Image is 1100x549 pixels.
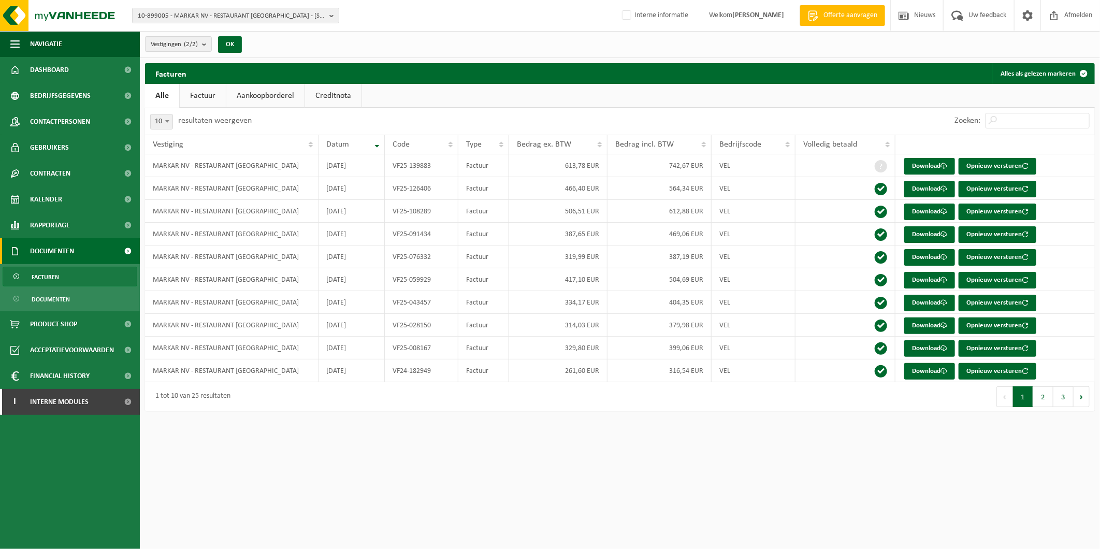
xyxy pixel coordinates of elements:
[712,177,795,200] td: VEL
[904,249,955,266] a: Download
[30,31,62,57] span: Navigatie
[30,109,90,135] span: Contactpersonen
[30,135,69,161] span: Gebruikers
[3,289,137,309] a: Documenten
[712,314,795,337] td: VEL
[30,363,90,389] span: Financial History
[904,204,955,220] a: Download
[385,337,458,359] td: VF25-008167
[620,8,688,23] label: Interne informatie
[904,181,955,197] a: Download
[226,84,305,108] a: Aankoopborderel
[319,223,385,245] td: [DATE]
[712,268,795,291] td: VEL
[466,140,482,149] span: Type
[904,272,955,288] a: Download
[150,114,173,129] span: 10
[996,386,1013,407] button: Previous
[32,267,59,287] span: Facturen
[615,140,674,149] span: Bedrag incl. BTW
[607,337,712,359] td: 399,06 EUR
[180,84,226,108] a: Factuur
[30,238,74,264] span: Documenten
[509,154,607,177] td: 613,78 EUR
[385,200,458,223] td: VF25-108289
[30,212,70,238] span: Rapportage
[712,245,795,268] td: VEL
[385,291,458,314] td: VF25-043457
[959,204,1036,220] button: Opnieuw versturen
[458,359,510,382] td: Factuur
[305,84,361,108] a: Creditnota
[607,200,712,223] td: 612,88 EUR
[319,200,385,223] td: [DATE]
[904,158,955,175] a: Download
[138,8,325,24] span: 10-899005 - MARKAR NV - RESTAURANT [GEOGRAPHIC_DATA] - [STREET_ADDRESS]
[959,181,1036,197] button: Opnieuw versturen
[607,268,712,291] td: 504,69 EUR
[1033,386,1053,407] button: 2
[509,314,607,337] td: 314,03 EUR
[319,314,385,337] td: [DATE]
[319,268,385,291] td: [DATE]
[218,36,242,53] button: OK
[509,223,607,245] td: 387,65 EUR
[509,177,607,200] td: 466,40 EUR
[959,295,1036,311] button: Opnieuw versturen
[145,314,319,337] td: MARKAR NV - RESTAURANT [GEOGRAPHIC_DATA]
[509,200,607,223] td: 506,51 EUR
[385,177,458,200] td: VF25-126406
[1053,386,1074,407] button: 3
[509,245,607,268] td: 319,99 EUR
[509,337,607,359] td: 329,80 EUR
[1013,386,1033,407] button: 1
[954,117,980,125] label: Zoeken:
[719,140,761,149] span: Bedrijfscode
[385,154,458,177] td: VF25-139883
[992,63,1094,84] button: Alles als gelezen markeren
[184,41,198,48] count: (2/2)
[959,317,1036,334] button: Opnieuw versturen
[458,337,510,359] td: Factuur
[959,249,1036,266] button: Opnieuw versturen
[145,245,319,268] td: MARKAR NV - RESTAURANT [GEOGRAPHIC_DATA]
[145,63,197,83] h2: Facturen
[959,272,1036,288] button: Opnieuw versturen
[712,359,795,382] td: VEL
[319,291,385,314] td: [DATE]
[145,359,319,382] td: MARKAR NV - RESTAURANT [GEOGRAPHIC_DATA]
[10,389,20,415] span: I
[458,223,510,245] td: Factuur
[145,337,319,359] td: MARKAR NV - RESTAURANT [GEOGRAPHIC_DATA]
[178,117,252,125] label: resultaten weergeven
[30,186,62,212] span: Kalender
[959,158,1036,175] button: Opnieuw versturen
[959,340,1036,357] button: Opnieuw versturen
[904,340,955,357] a: Download
[904,363,955,380] a: Download
[145,84,179,108] a: Alle
[712,200,795,223] td: VEL
[904,295,955,311] a: Download
[607,223,712,245] td: 469,06 EUR
[458,291,510,314] td: Factuur
[1074,386,1090,407] button: Next
[319,177,385,200] td: [DATE]
[319,337,385,359] td: [DATE]
[458,177,510,200] td: Factuur
[151,114,172,129] span: 10
[607,314,712,337] td: 379,98 EUR
[607,291,712,314] td: 404,35 EUR
[959,363,1036,380] button: Opnieuw versturen
[712,223,795,245] td: VEL
[151,37,198,52] span: Vestigingen
[517,140,571,149] span: Bedrag ex. BTW
[132,8,339,23] button: 10-899005 - MARKAR NV - RESTAURANT [GEOGRAPHIC_DATA] - [STREET_ADDRESS]
[30,83,91,109] span: Bedrijfsgegevens
[385,314,458,337] td: VF25-028150
[30,57,69,83] span: Dashboard
[3,267,137,286] a: Facturen
[800,5,885,26] a: Offerte aanvragen
[458,200,510,223] td: Factuur
[904,317,955,334] a: Download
